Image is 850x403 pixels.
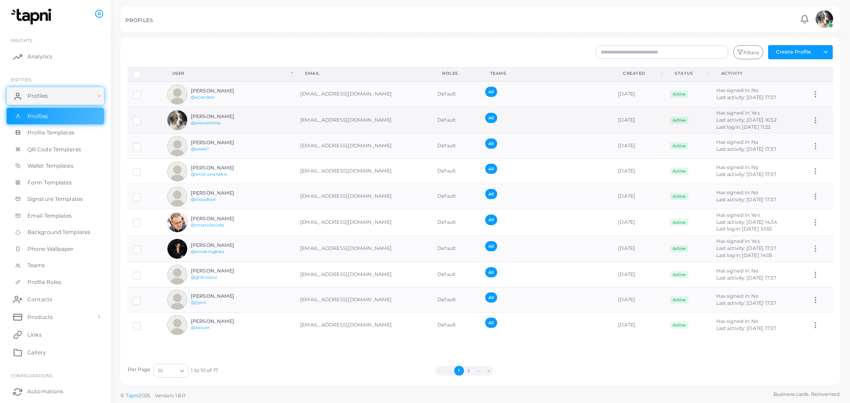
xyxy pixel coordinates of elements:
[295,184,433,209] td: [EMAIL_ADDRESS][DOMAIN_NAME]
[7,241,104,257] a: Phone Wallpaper
[716,293,759,299] span: Has signed in: No
[191,300,206,305] a: @jlyon
[474,366,483,376] button: Go to next page
[670,168,688,175] span: Active
[7,87,104,105] a: Profiles
[295,235,433,262] td: [EMAIL_ADDRESS][DOMAIN_NAME]
[7,108,104,125] a: Profiles
[613,235,665,262] td: [DATE]
[155,392,185,399] span: Version: 1.8.0
[8,8,57,25] img: logo
[27,278,61,286] span: Profile Roles
[27,296,52,303] span: Contacts
[815,10,833,28] img: avatar
[120,392,185,399] span: ©
[27,195,83,203] span: Signature Templates
[191,197,216,202] a: @cvoudouri
[128,366,151,373] label: Per Page
[191,146,209,151] a: @awee1
[670,142,688,150] span: Active
[433,184,480,209] td: Default
[27,388,63,395] span: Automations
[716,110,760,116] span: Has signed in: Yes
[191,114,256,119] h6: [PERSON_NAME]
[773,391,840,398] span: Business cards. Reinvented.
[485,215,497,225] span: All
[295,312,433,338] td: [EMAIL_ADDRESS][DOMAIN_NAME]
[485,164,497,174] span: All
[167,110,187,130] img: avatar
[613,184,665,209] td: [DATE]
[670,245,688,252] span: Active
[768,45,819,59] button: Create Profile
[191,88,256,94] h6: [PERSON_NAME]
[7,274,104,291] a: Profile Roles
[483,366,493,376] button: Go to last page
[158,366,163,376] span: 10
[433,209,480,236] td: Default
[670,91,688,98] span: Active
[733,45,763,59] button: Filters
[670,193,688,200] span: Active
[11,373,53,378] span: Configurations
[716,146,776,152] span: Last activity: [DATE] 17:37
[716,189,759,196] span: Has signed in: No
[11,77,31,82] span: ENTITIES
[167,239,187,259] img: avatar
[433,159,480,184] td: Default
[191,367,217,374] span: 1 to 10 of 17
[716,139,759,145] span: Has signed in: No
[716,124,771,130] span: Last login: [DATE] 11:22
[167,265,187,284] img: avatar
[7,48,104,65] a: Analytics
[613,262,665,287] td: [DATE]
[613,209,665,236] td: [DATE]
[191,268,256,274] h6: [PERSON_NAME]
[191,172,228,177] a: @amalaxianakis
[490,70,603,77] div: Teams
[613,107,665,134] td: [DATE]
[613,81,665,107] td: [DATE]
[433,262,480,287] td: Default
[716,268,759,274] span: Has signed in: No
[716,245,776,251] span: Last activity: [DATE] 17:37
[191,325,210,330] a: @kelsen
[716,226,772,232] span: Last login: [DATE] 10:55
[295,107,433,134] td: [EMAIL_ADDRESS][DOMAIN_NAME]
[167,290,187,310] img: avatar
[11,38,32,43] span: INSIGHTS
[716,87,759,93] span: Has signed in: No
[433,81,480,107] td: Default
[7,207,104,224] a: Email Templates
[27,349,46,357] span: Gallery
[7,308,104,326] a: Products
[7,141,104,158] a: QR Code Templates
[613,287,665,312] td: [DATE]
[191,275,217,280] a: @gnikolaou
[485,241,497,251] span: All
[167,212,187,232] img: avatar
[807,67,833,81] th: Action
[7,290,104,308] a: Contacts
[27,228,90,236] span: Background Templates
[27,245,74,253] span: Phone Wallpaper
[485,87,497,97] span: All
[191,319,256,324] h6: [PERSON_NAME]
[485,318,497,328] span: All
[126,392,139,399] a: Tapni
[164,366,177,376] input: Search for option
[7,257,104,274] a: Teams
[433,312,480,338] td: Default
[139,392,150,399] span: 2025
[191,95,215,100] a: @acvetkov
[716,164,759,170] span: Has signed in: No
[167,84,187,104] img: avatar
[167,136,187,156] img: avatar
[27,129,74,137] span: Profile Templates
[295,81,433,107] td: [EMAIL_ADDRESS][DOMAIN_NAME]
[191,242,256,248] h6: [PERSON_NAME]
[675,70,705,77] div: Status
[305,70,423,77] div: Email
[295,287,433,312] td: [EMAIL_ADDRESS][DOMAIN_NAME]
